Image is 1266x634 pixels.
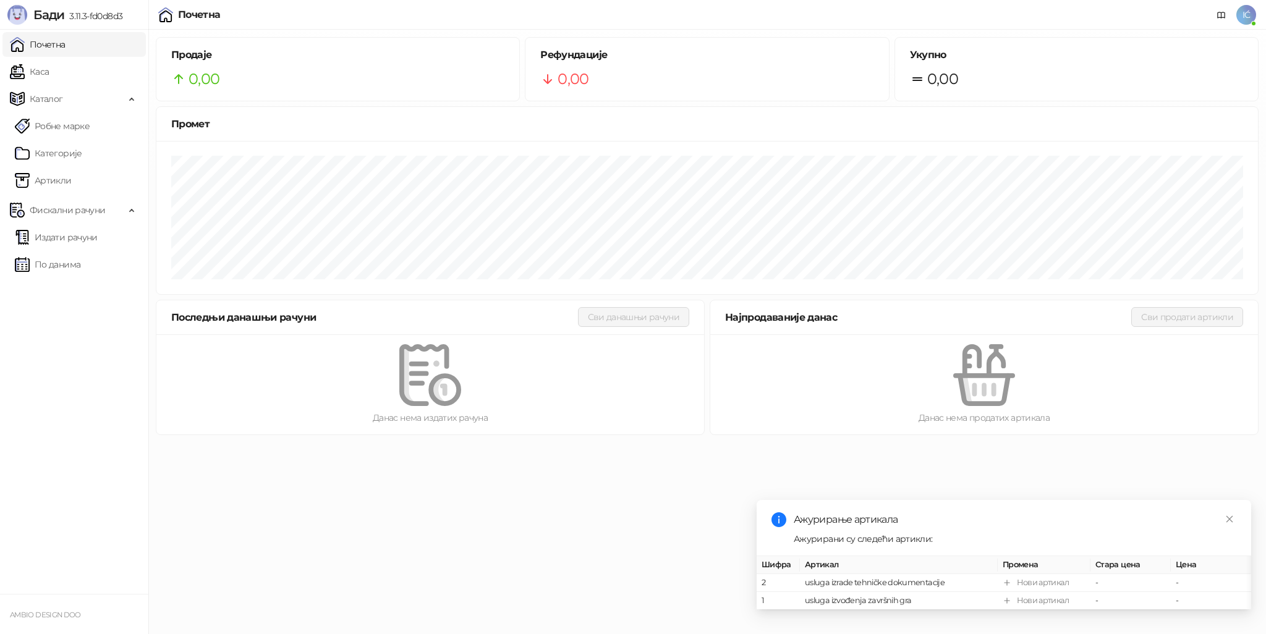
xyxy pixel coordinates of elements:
td: - [1171,592,1251,610]
a: Каса [10,59,49,84]
a: Документација [1212,5,1231,25]
a: Издати рачуни [15,225,98,250]
div: Нови артикал [1017,577,1069,589]
div: Данас нема издатих рачуна [176,411,684,425]
div: Промет [171,116,1243,132]
small: AMBIO DESIGN DOO [10,611,81,619]
span: info-circle [771,512,786,527]
span: Бади [33,7,64,22]
div: Ажурирање артикала [794,512,1236,527]
button: Сви продати артикли [1131,307,1243,327]
div: Данас нема продатих артикала [730,411,1238,425]
th: Стара цена [1090,556,1171,574]
th: Шифра [757,556,800,574]
a: Close [1223,512,1236,526]
div: Последњи данашњи рачуни [171,310,578,325]
a: Категорије [15,141,82,166]
span: close [1225,515,1234,523]
button: Сви данашњи рачуни [578,307,689,327]
td: 2 [757,574,800,592]
span: 3.11.3-fd0d8d3 [64,11,122,22]
span: Фискални рачуни [30,198,105,222]
td: 1 [757,592,800,610]
span: Каталог [30,87,63,111]
span: 0,00 [927,67,958,91]
a: ArtikliАртикли [15,168,72,193]
h5: Укупно [910,48,1243,62]
a: По данима [15,252,80,277]
div: Почетна [178,10,221,20]
h5: Рефундације [540,48,873,62]
td: usluga izvođenja završnih gra [800,592,998,610]
td: - [1090,592,1171,610]
h5: Продаје [171,48,504,62]
img: Logo [7,5,27,25]
td: - [1090,574,1171,592]
th: Промена [998,556,1090,574]
td: - [1171,574,1251,592]
span: IĆ [1236,5,1256,25]
div: Нови артикал [1017,594,1069,607]
a: Почетна [10,32,66,57]
th: Артикал [800,556,998,574]
div: Најпродаваније данас [725,310,1131,325]
th: Цена [1171,556,1251,574]
a: Робне марке [15,114,90,138]
td: usluga izrade tehničke dokumentacije [800,574,998,592]
span: 0,00 [558,67,588,91]
div: Ажурирани су следећи артикли: [794,532,1236,546]
span: 0,00 [189,67,219,91]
